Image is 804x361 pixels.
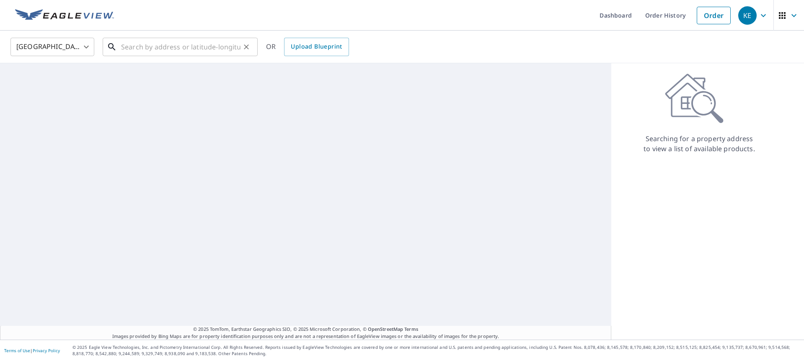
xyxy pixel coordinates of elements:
button: Clear [240,41,252,53]
a: OpenStreetMap [368,326,403,332]
img: EV Logo [15,9,114,22]
span: Upload Blueprint [291,41,342,52]
div: OR [266,38,349,56]
div: KE [738,6,757,25]
a: Terms [404,326,418,332]
input: Search by address or latitude-longitude [121,35,240,59]
p: Searching for a property address to view a list of available products. [643,134,755,154]
a: Order [697,7,731,24]
a: Upload Blueprint [284,38,349,56]
a: Privacy Policy [33,348,60,353]
p: © 2025 Eagle View Technologies, Inc. and Pictometry International Corp. All Rights Reserved. Repo... [72,344,800,357]
p: | [4,348,60,353]
span: © 2025 TomTom, Earthstar Geographics SIO, © 2025 Microsoft Corporation, © [193,326,418,333]
div: [GEOGRAPHIC_DATA] [10,35,94,59]
a: Terms of Use [4,348,30,353]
